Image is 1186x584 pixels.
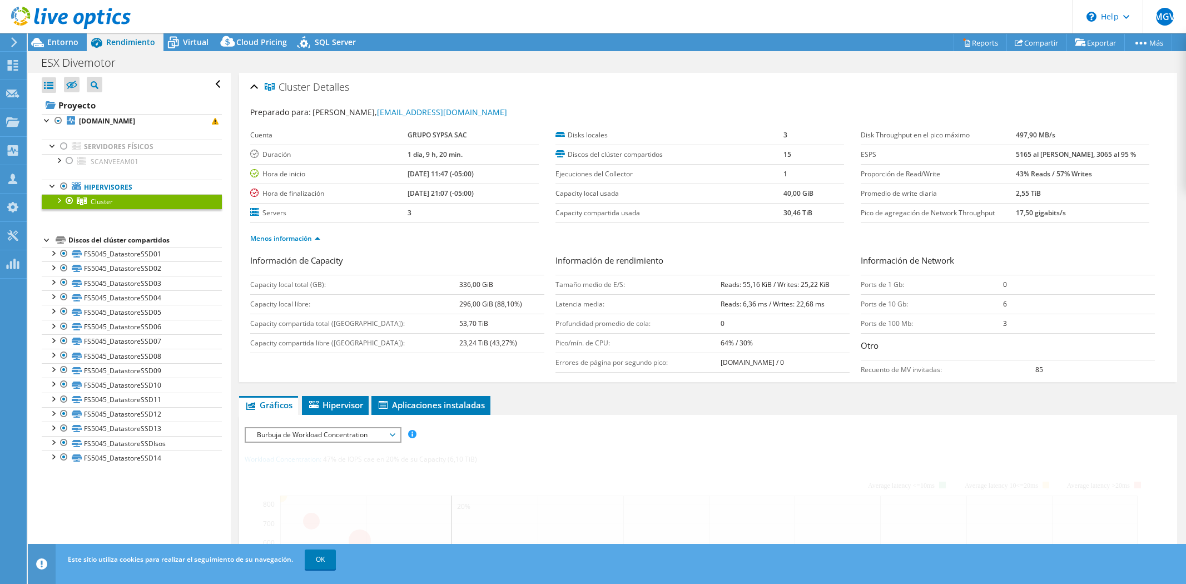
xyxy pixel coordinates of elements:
label: Capacity local usada [555,188,783,199]
span: Virtual [183,37,209,47]
a: FS5045_DatastoreSSD03 [42,276,222,290]
a: SCANVEEAM01 [42,154,222,169]
a: FS5045_DatastoreSSD06 [42,320,222,334]
span: Aplicaciones instaladas [377,399,485,410]
b: Reads: 6,36 ms / Writes: 22,68 ms [721,299,825,309]
a: Reports [954,34,1007,51]
b: [DOMAIN_NAME] [79,116,135,126]
a: FS5045_DatastoreSSD05 [42,305,222,319]
label: Proporción de Read/Write [861,169,1016,180]
td: Recuento de MV invitadas: [861,360,1035,379]
b: 30,46 TiB [783,208,812,217]
a: FS5045_DatastoreSSD12 [42,407,222,422]
label: Discos del clúster compartidos [555,149,783,160]
a: FS5045_DatastoreSSD07 [42,334,222,349]
a: OK [305,550,336,570]
a: FS5045_DatastoreSSD13 [42,422,222,436]
td: Capacity compartida total ([GEOGRAPHIC_DATA]): [250,314,459,333]
a: FS5045_DatastoreSSD08 [42,349,222,363]
span: SQL Server [315,37,356,47]
b: 497,90 MB/s [1016,130,1055,140]
span: MGV [1156,8,1174,26]
label: Capacity compartida usada [555,207,783,219]
b: 6 [1003,299,1007,309]
a: FS5045_DatastoreSSD11 [42,393,222,407]
span: Rendimiento [106,37,155,47]
a: [DOMAIN_NAME] [42,114,222,128]
b: Reads: 55,16 KiB / Writes: 25,22 KiB [721,280,830,289]
h3: Información de Network [861,254,1155,269]
span: Cluster [265,82,310,93]
b: 2,55 TiB [1016,189,1041,198]
a: FS5045_DatastoreSSD14 [42,451,222,465]
label: ESPS [861,149,1016,160]
b: 43% Reads / 57% Writes [1016,169,1092,179]
b: 0 [721,377,724,387]
b: 1 día, 9 h, 20 min. [408,150,463,159]
a: FS5045_DatastoreSSD04 [42,290,222,305]
b: [DATE] 11:47 (-05:00) [408,169,474,179]
label: Promedio de write diaria [861,188,1016,199]
label: Duración [250,149,408,160]
b: 0 [1003,280,1007,289]
b: 0 [721,319,724,328]
b: GRUPO SYPSA SAC [408,130,467,140]
b: 3 [1003,319,1007,328]
span: Este sitio utiliza cookies para realizar el seguimiento de su navegación. [68,555,293,564]
span: Cloud Pricing [236,37,287,47]
a: Compartir [1006,34,1067,51]
td: Capacity compartida libre ([GEOGRAPHIC_DATA]): [250,333,459,353]
a: FS5045_DatastoreSSD09 [42,363,222,378]
b: 1 [783,169,787,179]
span: Hipervisor [307,399,363,410]
label: Ejecuciones del Collector [555,169,783,180]
a: [EMAIL_ADDRESS][DOMAIN_NAME] [377,107,507,117]
a: Servidores físicos [42,140,222,154]
a: FS5045_DatastoreSSD01 [42,247,222,261]
span: Cluster [91,197,113,206]
b: 85 [1035,365,1043,374]
td: Ports de 1 Gb: [861,275,1003,294]
a: FS5045_DatastoreSSDIsos [42,436,222,451]
a: FS5045_DatastoreSSD10 [42,378,222,392]
td: Pico/mín. de CPU: [555,333,721,353]
b: 296,00 GiB (88,10%) [459,299,522,309]
td: Latencia media: [555,294,721,314]
b: 3 [408,208,411,217]
a: Exportar [1066,34,1125,51]
label: Cuenta [250,130,408,141]
td: Ports de 10 Gb: [861,294,1003,314]
span: [PERSON_NAME], [312,107,507,117]
h1: ESX Divemotor [36,57,133,69]
label: Hora de finalización [250,188,408,199]
label: Servers [250,207,408,219]
a: Más [1124,34,1172,51]
b: 3 [783,130,787,140]
span: SCANVEEAM01 [91,157,138,166]
b: [DOMAIN_NAME] / 0 [721,358,784,367]
label: Preparado para: [250,107,311,117]
b: 15 [783,150,791,159]
td: Capacity local libre: [250,294,459,314]
a: Menos información [250,234,320,243]
svg: \n [1086,12,1096,22]
h3: Información de Capacity [250,254,544,269]
b: [DATE] 21:07 (-05:00) [408,189,474,198]
label: Disks locales [555,130,783,141]
span: Detalles [313,80,349,93]
b: 23,24 TiB (43,27%) [459,338,517,348]
a: Hipervisores [42,180,222,194]
a: Proyecto [42,96,222,114]
a: Cluster [42,194,222,209]
label: Hora de inicio [250,169,408,180]
a: FS5045_DatastoreSSD02 [42,261,222,276]
td: Recuento de núcleos con saturación máxima: [555,372,721,392]
div: Discos del clúster compartidos [68,234,222,247]
b: 17,50 gigabits/s [1016,208,1066,217]
td: Errores de página por segundo pico: [555,353,721,372]
span: Gráficos [245,399,292,410]
span: Entorno [47,37,78,47]
td: Tamaño medio de E/S: [555,275,721,294]
b: 336,00 GiB [459,280,493,289]
b: 64% / 30% [721,338,753,348]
